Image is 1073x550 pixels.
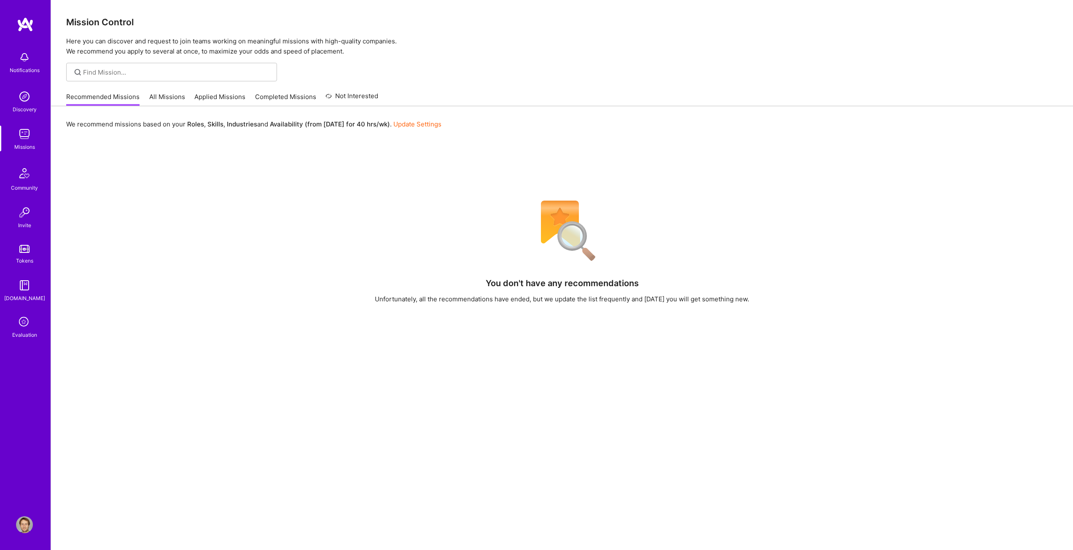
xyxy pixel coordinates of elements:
[18,221,31,230] div: Invite
[486,278,639,288] h4: You don't have any recommendations
[16,126,33,142] img: teamwork
[10,66,40,75] div: Notifications
[16,277,33,294] img: guide book
[227,120,257,128] b: Industries
[73,67,83,77] i: icon SearchGrey
[66,120,441,129] p: We recommend missions based on your , , and .
[255,92,316,106] a: Completed Missions
[12,330,37,339] div: Evaluation
[207,120,223,128] b: Skills
[325,91,378,106] a: Not Interested
[149,92,185,106] a: All Missions
[16,256,33,265] div: Tokens
[14,142,35,151] div: Missions
[17,17,34,32] img: logo
[66,17,1058,27] h3: Mission Control
[187,120,204,128] b: Roles
[66,36,1058,56] p: Here you can discover and request to join teams working on meaningful missions with high-quality ...
[526,195,598,267] img: No Results
[393,120,441,128] a: Update Settings
[16,49,33,66] img: bell
[270,120,390,128] b: Availability (from [DATE] for 40 hrs/wk)
[16,88,33,105] img: discovery
[4,294,45,303] div: [DOMAIN_NAME]
[19,245,30,253] img: tokens
[66,92,140,106] a: Recommended Missions
[11,183,38,192] div: Community
[13,105,37,114] div: Discovery
[16,204,33,221] img: Invite
[14,516,35,533] a: User Avatar
[194,92,245,106] a: Applied Missions
[83,68,271,77] input: Find Mission...
[14,163,35,183] img: Community
[16,516,33,533] img: User Avatar
[375,295,749,303] div: Unfortunately, all the recommendations have ended, but we update the list frequently and [DATE] y...
[16,314,32,330] i: icon SelectionTeam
